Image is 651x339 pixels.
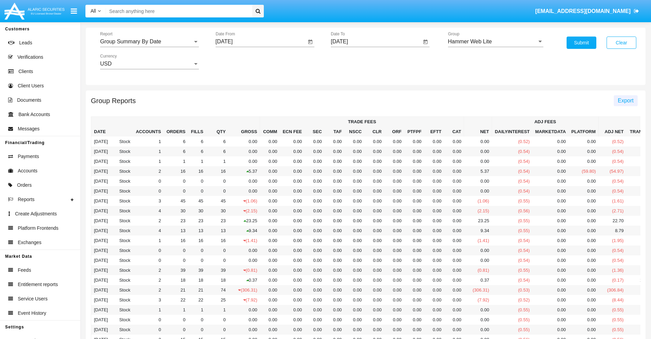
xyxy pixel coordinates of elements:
[111,137,133,146] td: Stock
[532,127,569,137] th: marketData
[18,167,38,174] span: Accounts
[424,146,444,156] td: 0.00
[260,196,280,206] td: 0.00
[91,176,111,186] td: [DATE]
[599,186,626,196] td: (0.54)
[106,5,250,17] input: Search
[133,236,164,245] td: 1
[228,186,260,196] td: 0.00
[569,146,599,156] td: 0.00
[18,281,58,288] span: Entitlement reports
[364,186,384,196] td: 0.00
[133,196,164,206] td: 3
[18,82,44,89] span: Client Users
[206,117,229,137] th: Qty
[364,166,384,176] td: 0.00
[91,216,111,226] td: [DATE]
[91,166,111,176] td: [DATE]
[384,176,404,186] td: 0.00
[325,137,344,146] td: 0.00
[280,137,304,146] td: 0.00
[260,176,280,186] td: 0.00
[304,216,324,226] td: 0.00
[91,236,111,245] td: [DATE]
[599,166,626,176] td: (54.97)
[404,137,424,146] td: 0.00
[444,137,464,146] td: 0.00
[444,186,464,196] td: 0.00
[444,216,464,226] td: 0.00
[492,146,532,156] td: (0.54)
[188,206,206,216] td: 30
[206,166,229,176] td: 16
[492,127,532,137] th: dailyInterest
[532,196,569,206] td: 0.00
[133,206,164,216] td: 4
[325,166,344,176] td: 0.00
[364,226,384,236] td: 0.00
[404,186,424,196] td: 0.00
[304,166,324,176] td: 0.00
[325,127,344,137] th: TAF
[228,196,260,206] td: (1.06)
[618,98,634,103] span: Export
[569,166,599,176] td: (59.80)
[444,146,464,156] td: 0.00
[344,236,364,245] td: 0.00
[133,166,164,176] td: 2
[569,137,599,146] td: 0.00
[85,8,106,15] a: All
[304,176,324,186] td: 0.00
[260,117,464,127] th: Trade Fees
[532,216,569,226] td: 0.00
[206,176,229,186] td: 0
[492,206,532,216] td: (0.56)
[344,146,364,156] td: 0.00
[91,186,111,196] td: [DATE]
[164,137,188,146] td: 6
[304,146,324,156] td: 0.00
[91,137,111,146] td: [DATE]
[444,176,464,186] td: 0.00
[17,54,43,61] span: Verifications
[492,226,532,236] td: (0.55)
[111,226,133,236] td: Stock
[18,295,48,302] span: Service Users
[206,186,229,196] td: 0
[464,206,492,216] td: (2.15)
[464,137,492,146] td: 0.00
[384,166,404,176] td: 0.00
[280,176,304,186] td: 0.00
[444,226,464,236] td: 0.00
[100,61,112,67] span: USD
[260,137,280,146] td: 0.00
[325,216,344,226] td: 0.00
[188,226,206,236] td: 13
[599,137,626,146] td: (0.52)
[569,127,599,137] th: platform
[280,186,304,196] td: 0.00
[111,236,133,245] td: Stock
[304,226,324,236] td: 0.00
[599,206,626,216] td: (2.71)
[280,156,304,166] td: 0.00
[228,137,260,146] td: 0.00
[599,226,626,236] td: 8.79
[532,226,569,236] td: 0.00
[607,37,636,49] button: Clear
[384,137,404,146] td: 0.00
[111,146,133,156] td: Stock
[492,156,532,166] td: (0.54)
[304,236,324,245] td: 0.00
[364,236,384,245] td: 0.00
[599,117,626,137] th: Adj Net
[384,226,404,236] td: 0.00
[464,196,492,206] td: (1.06)
[444,196,464,206] td: 0.00
[364,146,384,156] td: 0.00
[133,146,164,156] td: 1
[424,216,444,226] td: 0.00
[188,166,206,176] td: 16
[91,156,111,166] td: [DATE]
[424,186,444,196] td: 0.00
